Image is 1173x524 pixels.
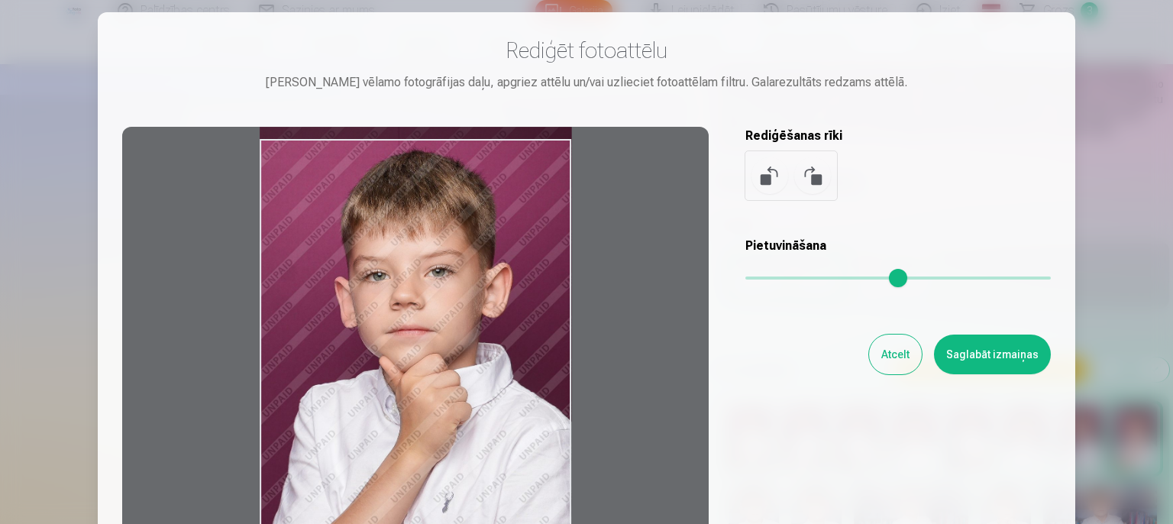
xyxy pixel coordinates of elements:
div: [PERSON_NAME] vēlamo fotogrāfijas daļu, apgriez attēlu un/vai uzlieciet fotoattēlam filtru. Galar... [122,73,1051,92]
button: Saglabāt izmaiņas [934,335,1051,374]
h5: Rediģēšanas rīki [745,127,1051,145]
h5: Pietuvināšana [745,237,1051,255]
h3: Rediģēt fotoattēlu [122,37,1051,64]
button: Atcelt [869,335,922,374]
